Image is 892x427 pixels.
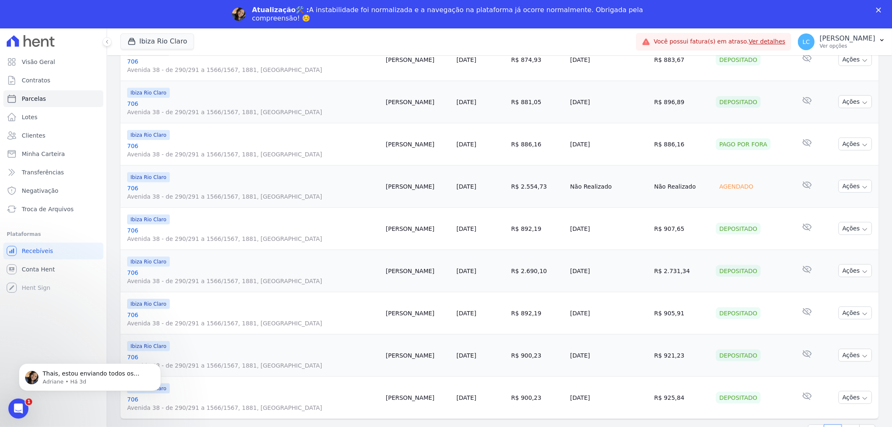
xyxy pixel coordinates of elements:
iframe: Intercom live chat [8,399,28,419]
td: [PERSON_NAME] [383,250,453,292]
span: Ibiza Rio Claro [127,88,170,98]
span: Lotes [22,113,38,121]
a: Clientes [3,127,103,144]
td: [DATE] [567,207,651,250]
a: Transferências [3,164,103,181]
button: Ações [838,264,872,277]
a: Minha Carteira [3,146,103,162]
td: R$ 892,19 [508,207,567,250]
span: Avenida 38 - de 290/291 a 1566/1567, 1881, [GEOGRAPHIC_DATA] [127,404,379,412]
img: Profile image for Adriane [232,8,245,21]
td: [DATE] [567,250,651,292]
div: Depositado [716,307,761,319]
td: R$ 2.554,73 [508,165,567,207]
button: Ações [838,180,872,193]
td: [PERSON_NAME] [383,123,453,165]
div: A instabilidade foi normalizada e a navegação na plataforma já ocorre normalmente. Obrigada pela ... [252,6,647,23]
span: Avenida 38 - de 290/291 a 1566/1567, 1881, [GEOGRAPHIC_DATA] [127,66,379,74]
div: Depositado [716,96,761,108]
span: Avenida 38 - de 290/291 a 1566/1567, 1881, [GEOGRAPHIC_DATA] [127,150,379,159]
button: Ações [838,53,872,66]
td: R$ 896,89 [651,81,713,123]
td: [DATE] [567,81,651,123]
a: 706Avenida 38 - de 290/291 a 1566/1567, 1881, [GEOGRAPHIC_DATA] [127,353,379,370]
td: R$ 886,16 [508,123,567,165]
td: Não Realizado [567,165,651,207]
span: Avenida 38 - de 290/291 a 1566/1567, 1881, [GEOGRAPHIC_DATA] [127,361,379,370]
a: [DATE] [457,352,476,359]
span: Ibiza Rio Claro [127,299,170,309]
a: Parcelas [3,90,103,107]
td: R$ 2.690,10 [508,250,567,292]
a: Troca de Arquivos [3,201,103,217]
td: R$ 900,23 [508,334,567,376]
span: Avenida 38 - de 290/291 a 1566/1567, 1881, [GEOGRAPHIC_DATA] [127,235,379,243]
div: Depositado [716,392,761,404]
div: Pago por fora [716,138,771,150]
a: [DATE] [457,268,476,274]
a: Recebíveis [3,243,103,259]
a: 706Avenida 38 - de 290/291 a 1566/1567, 1881, [GEOGRAPHIC_DATA] [127,226,379,243]
a: [DATE] [457,99,476,105]
div: Plataformas [7,229,100,239]
button: Ações [838,138,872,151]
td: R$ 881,05 [508,81,567,123]
td: R$ 900,23 [508,376,567,419]
span: Clientes [22,131,45,140]
a: 706Avenida 38 - de 290/291 a 1566/1567, 1881, [GEOGRAPHIC_DATA] [127,268,379,285]
button: Ações [838,349,872,362]
span: LC [803,39,810,45]
td: [PERSON_NAME] [383,334,453,376]
span: Parcelas [22,95,46,103]
td: R$ 886,16 [651,123,713,165]
div: Depositado [716,350,761,361]
span: Ibiza Rio Claro [127,172,170,182]
span: Ibiza Rio Claro [127,257,170,267]
td: [PERSON_NAME] [383,165,453,207]
a: Visão Geral [3,54,103,70]
span: 1 [26,399,32,405]
div: Depositado [716,265,761,277]
button: Ibiza Rio Claro [120,33,194,49]
div: Depositado [716,54,761,66]
a: [DATE] [457,183,476,190]
button: Ações [838,222,872,235]
button: Ações [838,391,872,404]
p: Ver opções [820,43,875,49]
span: Transferências [22,168,64,176]
td: R$ 883,67 [651,38,713,81]
span: Ibiza Rio Claro [127,215,170,225]
a: 706Avenida 38 - de 290/291 a 1566/1567, 1881, [GEOGRAPHIC_DATA] [127,100,379,116]
button: Ações [838,95,872,108]
div: Fechar [876,8,884,13]
td: [PERSON_NAME] [383,376,453,419]
div: Agendado [716,181,757,192]
span: Ibiza Rio Claro [127,130,170,140]
td: [PERSON_NAME] [383,38,453,81]
a: 706Avenida 38 - de 290/291 a 1566/1567, 1881, [GEOGRAPHIC_DATA] [127,57,379,74]
td: Não Realizado [651,165,713,207]
button: Ações [838,307,872,320]
td: R$ 874,93 [508,38,567,81]
a: Ver detalhes [749,38,786,45]
span: Avenida 38 - de 290/291 a 1566/1567, 1881, [GEOGRAPHIC_DATA] [127,108,379,116]
a: Lotes [3,109,103,125]
td: R$ 907,65 [651,207,713,250]
span: Recebíveis [22,247,53,255]
td: [PERSON_NAME] [383,292,453,334]
a: [DATE] [457,225,476,232]
button: LC [PERSON_NAME] Ver opções [791,30,892,54]
span: Minha Carteira [22,150,65,158]
a: 706Avenida 38 - de 290/291 a 1566/1567, 1881, [GEOGRAPHIC_DATA] [127,311,379,327]
p: [PERSON_NAME] [820,34,875,43]
span: Ibiza Rio Claro [127,341,170,351]
a: 706Avenida 38 - de 290/291 a 1566/1567, 1881, [GEOGRAPHIC_DATA] [127,184,379,201]
a: 706Avenida 38 - de 290/291 a 1566/1567, 1881, [GEOGRAPHIC_DATA] [127,395,379,412]
span: Visão Geral [22,58,55,66]
b: Atualização🛠️ : [252,6,309,14]
td: R$ 2.731,34 [651,250,713,292]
